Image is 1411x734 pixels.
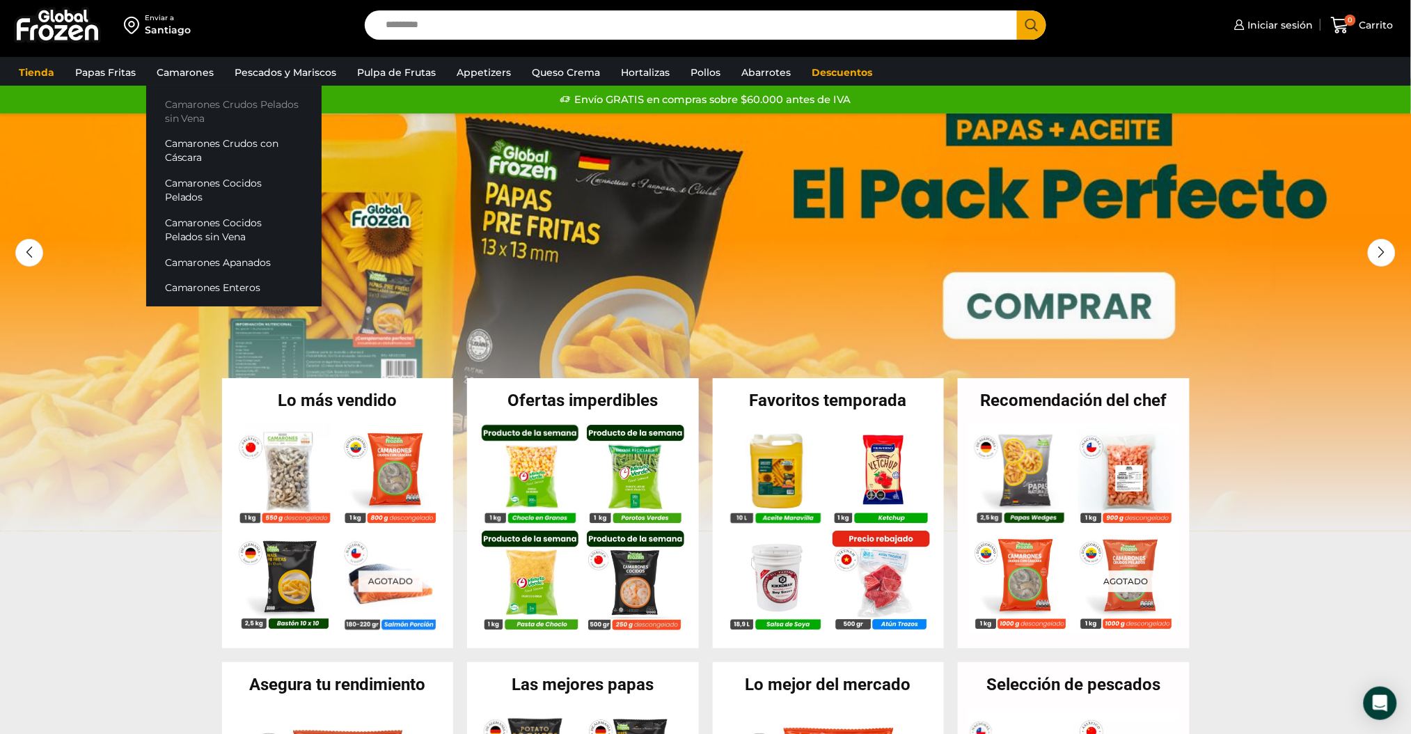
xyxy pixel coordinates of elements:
a: Camarones Crudos Pelados sin Vena [146,91,322,131]
a: Camarones Crudos con Cáscara [146,131,322,171]
h2: Lo más vendido [222,392,454,409]
a: Appetizers [450,59,518,86]
a: Descuentos [805,59,879,86]
img: address-field-icon.svg [124,13,145,37]
p: Agotado [1094,571,1158,593]
div: Santiago [145,23,191,37]
button: Search button [1017,10,1046,40]
span: Carrito [1356,18,1394,32]
div: Previous slide [15,239,43,267]
a: Papas Fritas [68,59,143,86]
h2: Ofertas imperdibles [467,392,699,409]
a: Camarones Cocidos Pelados sin Vena [146,210,322,250]
h2: Lo mejor del mercado [713,676,945,693]
h2: Las mejores papas [467,676,699,693]
div: Next slide [1368,239,1396,267]
span: 0 [1345,15,1356,26]
h2: Favoritos temporada [713,392,945,409]
a: Camarones [150,59,221,86]
a: 0 Carrito [1327,9,1397,42]
h2: Asegura tu rendimiento [222,676,454,693]
a: Tienda [12,59,61,86]
a: Pescados y Mariscos [228,59,343,86]
span: Iniciar sesión [1245,18,1314,32]
a: Iniciar sesión [1231,11,1314,39]
a: Camarones Enteros [146,275,322,301]
a: Camarones Apanados [146,249,322,275]
a: Hortalizas [614,59,677,86]
p: Agotado [358,571,422,593]
a: Abarrotes [734,59,798,86]
a: Queso Crema [525,59,607,86]
div: Open Intercom Messenger [1364,687,1397,720]
h2: Selección de pescados [958,676,1190,693]
a: Pulpa de Frutas [350,59,443,86]
a: Camarones Cocidos Pelados [146,171,322,210]
h2: Recomendación del chef [958,392,1190,409]
div: Enviar a [145,13,191,23]
a: Pollos [684,59,727,86]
